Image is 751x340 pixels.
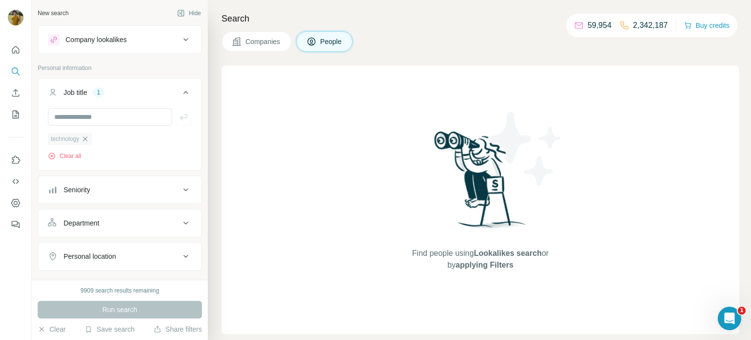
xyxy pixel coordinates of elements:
[245,37,281,46] span: Companies
[456,261,513,269] span: applying Filters
[8,151,23,169] button: Use Surfe on LinkedIn
[684,19,729,32] button: Buy credits
[8,63,23,80] button: Search
[8,84,23,102] button: Enrich CSV
[738,307,746,315] span: 1
[8,10,23,25] img: Avatar
[430,129,531,238] img: Surfe Illustration - Woman searching with binoculars
[154,324,202,334] button: Share filters
[221,12,739,25] h4: Search
[38,81,201,108] button: Job title1
[64,218,99,228] div: Department
[66,35,127,45] div: Company lookalikes
[93,88,104,97] div: 1
[8,41,23,59] button: Quick start
[8,106,23,123] button: My lists
[170,6,208,21] button: Hide
[8,194,23,212] button: Dashboard
[633,20,668,31] p: 2,342,187
[38,28,201,51] button: Company lookalikes
[320,37,343,46] span: People
[38,324,66,334] button: Clear
[48,152,81,160] button: Clear all
[8,216,23,233] button: Feedback
[588,20,612,31] p: 59,954
[8,173,23,190] button: Use Surfe API
[38,9,68,18] div: New search
[481,105,569,193] img: Surfe Illustration - Stars
[64,251,116,261] div: Personal location
[38,64,202,72] p: Personal information
[51,135,79,143] span: technology
[38,245,201,268] button: Personal location
[64,185,90,195] div: Seniority
[81,286,159,295] div: 9909 search results remaining
[38,211,201,235] button: Department
[474,249,542,257] span: Lookalikes search
[402,248,558,271] span: Find people using or by
[85,324,134,334] button: Save search
[64,88,87,97] div: Job title
[718,307,741,330] iframe: Intercom live chat
[38,178,201,202] button: Seniority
